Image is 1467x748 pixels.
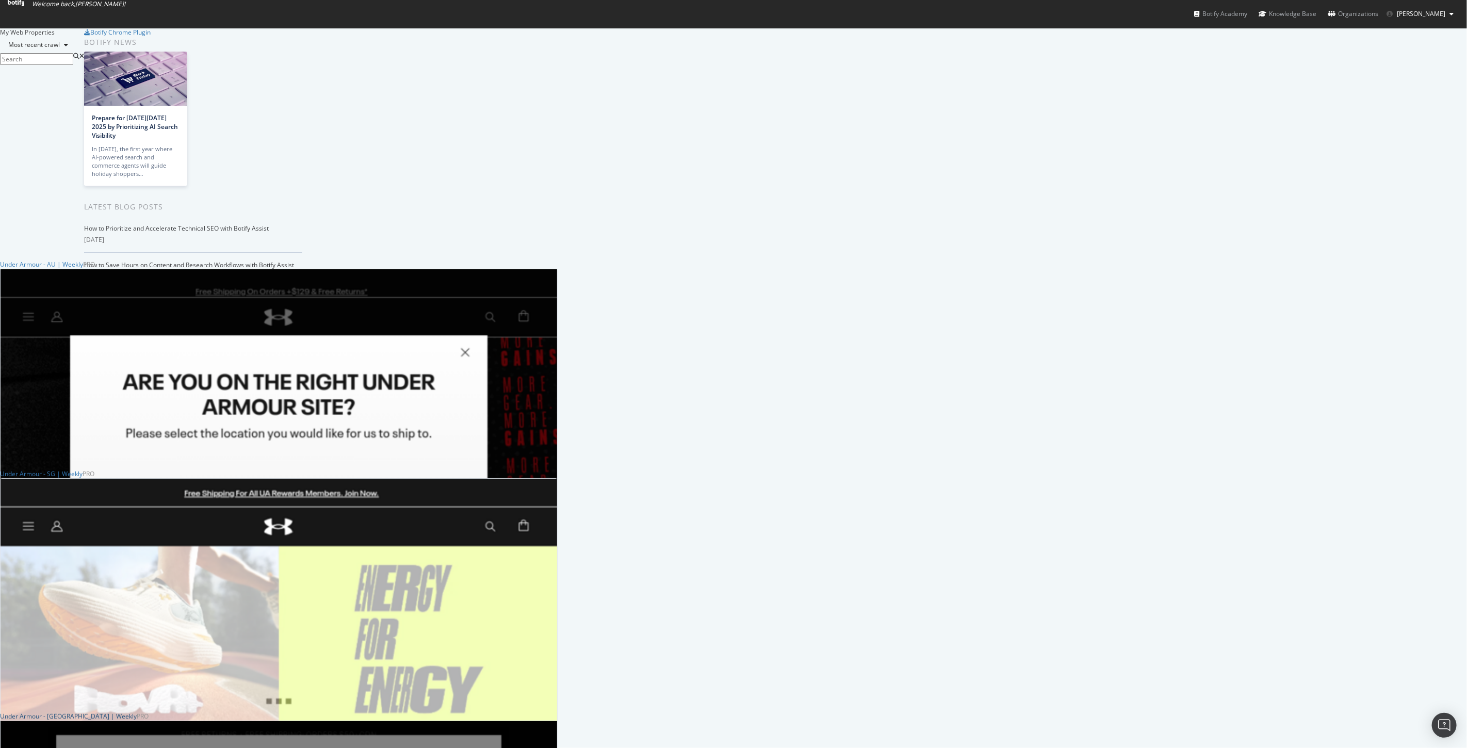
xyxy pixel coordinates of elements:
[84,28,151,37] a: Botify Chrome Plugin
[1,269,557,714] img: underarmour.com.au
[8,42,60,48] div: Most recent crawl
[83,469,94,478] div: Pro
[137,712,149,721] div: Pro
[1397,9,1445,18] span: David Drey
[84,52,187,106] img: Prepare for Black Friday 2025 by Prioritizing AI Search Visibility
[90,28,151,37] div: Botify Chrome Plugin
[1378,6,1462,22] button: [PERSON_NAME]
[1432,713,1457,738] div: Open Intercom Messenger
[84,37,302,48] div: Botify news
[1259,9,1316,19] div: Knowledge Base
[1328,9,1378,19] div: Organizations
[1194,9,1247,19] div: Botify Academy
[83,260,95,269] div: Pro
